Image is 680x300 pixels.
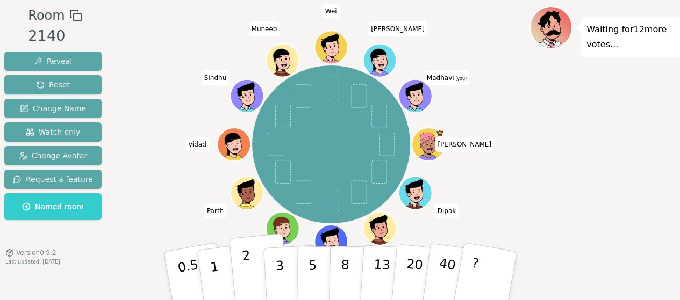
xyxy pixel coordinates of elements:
[13,174,93,185] span: Request a feature
[586,22,675,52] p: Waiting for 12 more votes...
[28,6,65,25] span: Room
[424,70,469,85] span: Click to change your name
[28,25,82,47] div: 2140
[4,146,102,165] button: Change Avatar
[5,259,60,265] span: Last updated: [DATE]
[4,170,102,189] button: Request a feature
[435,203,459,218] span: Click to change your name
[26,127,81,137] span: Watch only
[19,150,88,161] span: Change Avatar
[4,52,102,71] button: Reveal
[4,122,102,142] button: Watch only
[435,129,443,137] span: Patrick is the host
[4,99,102,118] button: Change Name
[5,248,56,257] button: Version0.9.2
[4,75,102,94] button: Reset
[16,248,56,257] span: Version 0.9.2
[399,81,431,112] button: Click to change your avatar
[36,79,70,90] span: Reset
[204,203,226,218] span: Click to change your name
[323,3,340,18] span: Click to change your name
[20,103,86,114] span: Change Name
[248,21,280,36] span: Click to change your name
[454,76,467,81] span: (you)
[435,137,494,152] span: Click to change your name
[186,137,209,152] span: Click to change your name
[202,70,229,85] span: Click to change your name
[22,201,84,212] span: Named room
[4,193,102,220] button: Named room
[34,56,72,67] span: Reveal
[368,21,427,36] span: Click to change your name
